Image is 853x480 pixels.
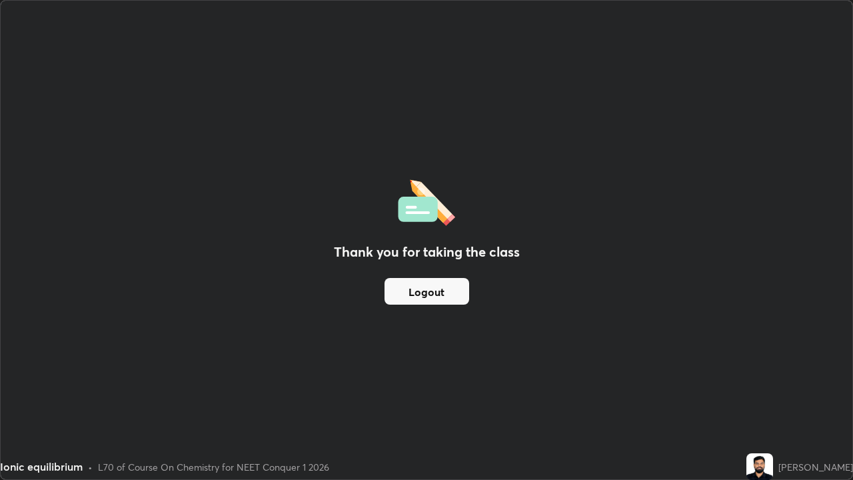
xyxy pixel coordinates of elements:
[398,175,455,226] img: offlineFeedback.1438e8b3.svg
[334,242,520,262] h2: Thank you for taking the class
[98,460,329,474] div: L70 of Course On Chemistry for NEET Conquer 1 2026
[385,278,469,305] button: Logout
[746,453,773,480] img: 4925d321413647ba8554cd8cd00796ad.jpg
[778,460,853,474] div: [PERSON_NAME]
[88,460,93,474] div: •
